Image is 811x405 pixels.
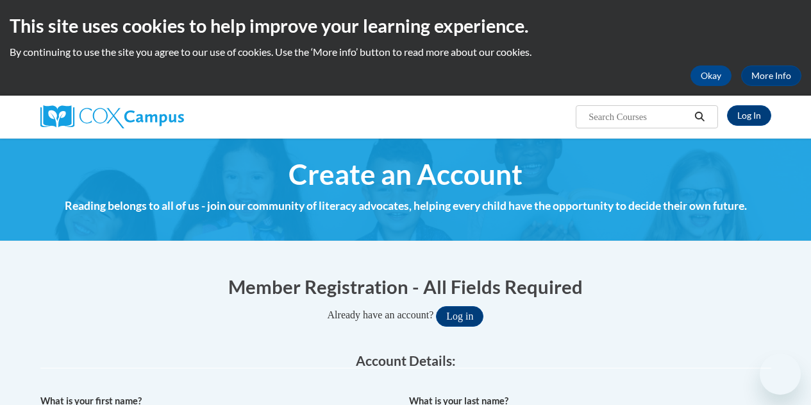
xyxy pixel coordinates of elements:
[356,352,456,368] span: Account Details:
[587,109,690,125] input: Search Courses
[727,105,771,126] a: Log In
[40,198,771,214] h4: Reading belongs to all of us - join our community of literacy advocates, helping every child have...
[288,157,523,191] span: Create an Account
[436,306,483,327] button: Log in
[10,45,801,59] p: By continuing to use the site you agree to our use of cookies. Use the ‘More info’ button to read...
[328,309,434,320] span: Already have an account?
[690,109,709,125] button: Search
[10,13,801,39] h2: This site uses cookies to help improve your learning experience.
[741,65,801,86] a: More Info
[40,273,771,300] h1: Member Registration - All Fields Required
[40,105,184,128] img: Cox Campus
[760,354,801,395] iframe: Button to launch messaging window
[690,65,732,86] button: Okay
